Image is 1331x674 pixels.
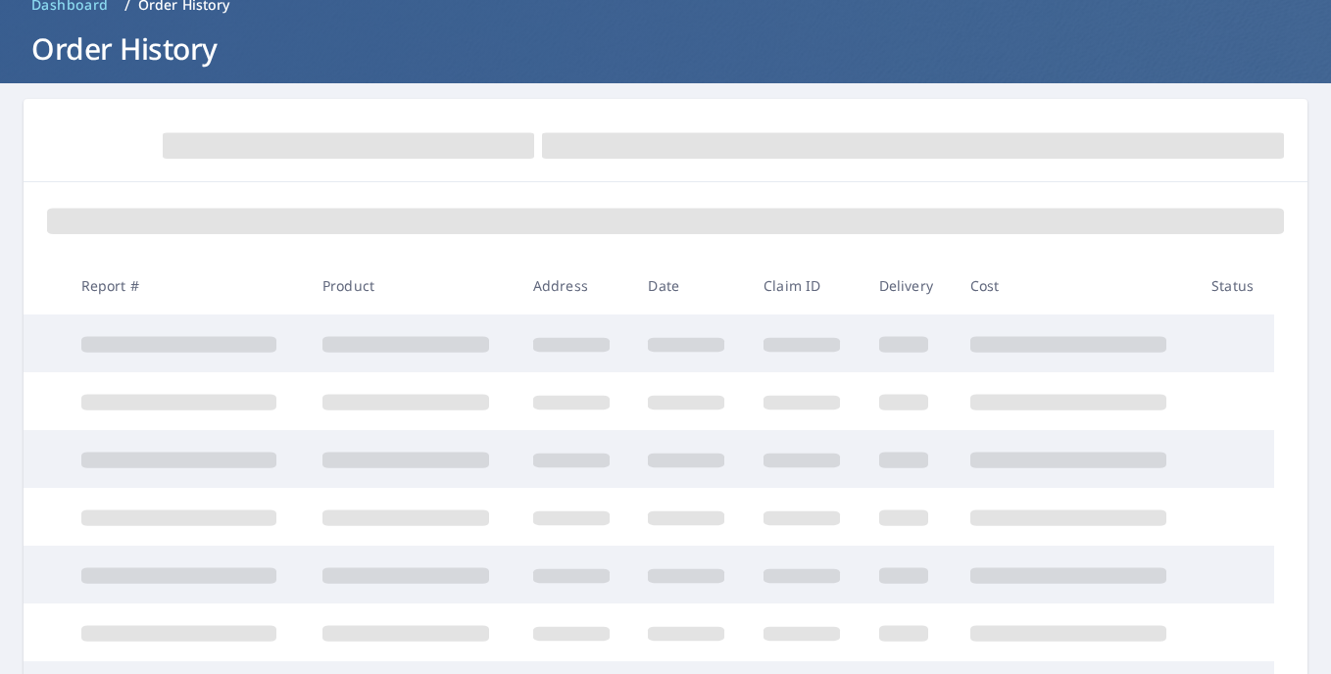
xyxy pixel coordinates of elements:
th: Product [307,257,518,314]
th: Address [518,257,633,314]
th: Cost [955,257,1197,314]
th: Date [632,257,748,314]
h1: Order History [24,28,1307,69]
th: Report # [66,257,307,314]
th: Delivery [863,257,955,314]
th: Status [1196,257,1274,314]
th: Claim ID [748,257,863,314]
